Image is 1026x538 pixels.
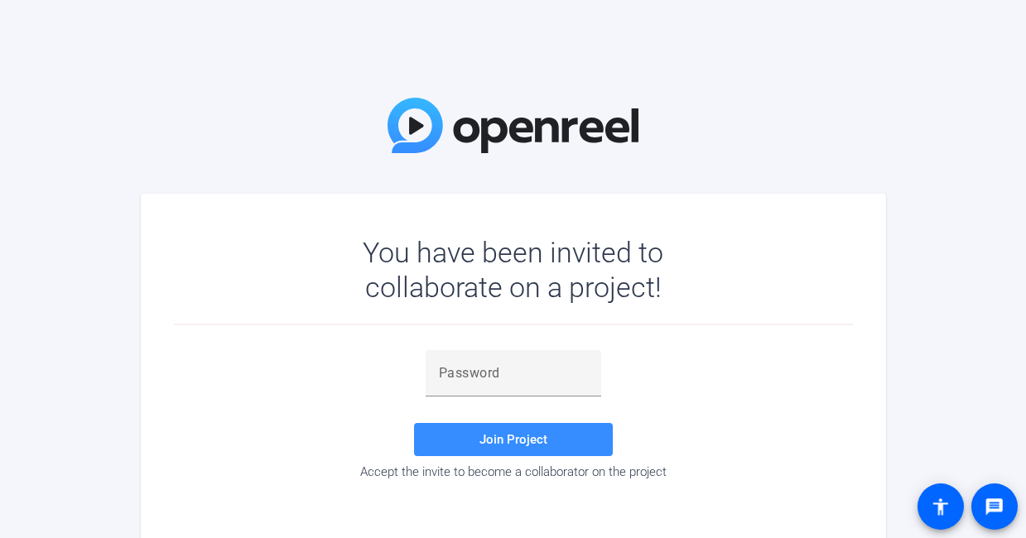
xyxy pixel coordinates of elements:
[439,363,588,383] input: Password
[985,497,1004,516] mat-icon: message
[315,235,711,305] div: You have been invited to collaborate on a project!
[479,432,547,447] span: Join Project
[931,497,951,516] mat-icon: accessibility
[174,464,853,479] div: Accept the invite to become a collaborator on the project
[414,423,613,456] button: Join Project
[388,98,639,153] img: OpenReel Logo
